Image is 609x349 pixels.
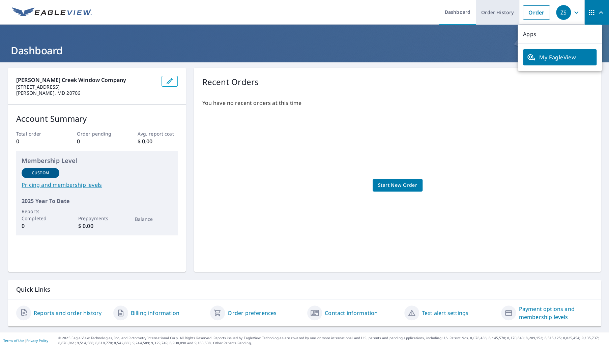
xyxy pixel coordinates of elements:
[22,222,59,230] p: 0
[373,179,423,192] a: Start New Order
[22,208,59,222] p: Reports Completed
[22,197,172,205] p: 2025 Year To Date
[12,7,92,18] img: EV Logo
[228,309,277,317] a: Order preferences
[8,43,601,57] h1: Dashboard
[138,130,178,137] p: Avg. report cost
[22,181,172,189] a: Pricing and membership levels
[16,130,57,137] p: Total order
[378,181,417,190] span: Start New Order
[16,113,178,125] p: Account Summary
[523,49,597,65] a: My EagleView
[325,309,378,317] a: Contact information
[131,309,179,317] a: Billing information
[202,99,593,107] p: You have no recent orders at this time
[77,137,117,145] p: 0
[556,5,571,20] div: ZS
[78,222,116,230] p: $ 0.00
[138,137,178,145] p: $ 0.00
[58,336,606,346] p: © 2025 Eagle View Technologies, Inc. and Pictometry International Corp. All Rights Reserved. Repo...
[16,285,593,294] p: Quick Links
[202,76,259,88] p: Recent Orders
[34,309,101,317] a: Reports and order history
[26,338,48,343] a: Privacy Policy
[78,215,116,222] p: Prepayments
[422,309,468,317] a: Text alert settings
[518,25,602,44] p: Apps
[519,305,593,321] a: Payment options and membership levels
[16,90,156,96] p: [PERSON_NAME], MD 20706
[135,215,173,223] p: Balance
[77,130,117,137] p: Order pending
[16,76,156,84] p: [PERSON_NAME] Creek Window Company
[22,156,172,165] p: Membership Level
[16,137,57,145] p: 0
[32,170,49,176] p: Custom
[3,339,48,343] p: |
[527,53,592,61] span: My EagleView
[16,84,156,90] p: [STREET_ADDRESS]
[3,338,24,343] a: Terms of Use
[523,5,550,20] a: Order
